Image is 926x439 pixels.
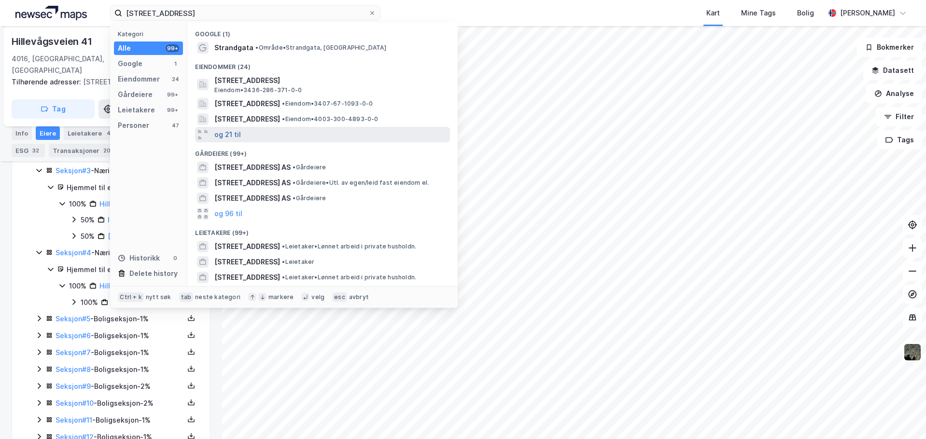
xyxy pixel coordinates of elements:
[129,268,178,279] div: Delete history
[56,165,184,177] div: - Næringsseksjon - 3%
[214,192,291,204] span: [STREET_ADDRESS] AS
[108,216,144,224] a: Ide Hus AS
[179,292,194,302] div: tab
[12,99,95,119] button: Tag
[67,182,198,193] div: Hjemmel til eiendomsrett
[81,297,98,308] div: 100%
[857,38,922,57] button: Bokmerker
[56,348,91,357] a: Seksjon#7
[36,126,60,140] div: Eiere
[282,115,285,123] span: •
[214,256,280,268] span: [STREET_ADDRESS]
[69,280,86,292] div: 100%
[166,91,179,98] div: 99+
[282,274,285,281] span: •
[282,243,285,250] span: •
[118,292,144,302] div: Ctrl + k
[15,6,87,20] img: logo.a4113a55bc3d86da70a041830d287a7e.svg
[81,231,95,242] div: 50%
[187,55,458,73] div: Eiendommer (24)
[840,7,895,19] div: [PERSON_NAME]
[293,194,295,202] span: •
[214,272,280,283] span: [STREET_ADDRESS]
[214,42,253,54] span: Strandgata
[255,44,258,51] span: •
[171,60,179,68] div: 1
[214,241,280,252] span: [STREET_ADDRESS]
[282,100,285,107] span: •
[12,76,203,88] div: [STREET_ADDRESS]
[282,100,373,108] span: Eiendom • 3407-67-1093-0-0
[12,126,32,140] div: Info
[255,44,386,52] span: Område • Strandgata, [GEOGRAPHIC_DATA]
[12,34,94,49] div: Hillevågsveien 41
[293,179,429,187] span: Gårdeiere • Utl. av egen/leid fast eiendom el.
[118,104,155,116] div: Leietakere
[171,75,179,83] div: 24
[118,42,131,54] div: Alle
[171,254,179,262] div: 0
[293,194,326,202] span: Gårdeiere
[187,221,458,239] div: Leietakere (99+)
[166,106,179,114] div: 99+
[282,258,314,266] span: Leietaker
[187,142,458,160] div: Gårdeiere (99+)
[214,162,291,173] span: [STREET_ADDRESS] AS
[311,293,324,301] div: velg
[214,75,446,86] span: [STREET_ADDRESS]
[146,293,171,301] div: nytt søk
[122,6,368,20] input: Søk på adresse, matrikkel, gårdeiere, leietakere eller personer
[56,247,184,259] div: - Næringsseksjon - 8%
[99,200,190,208] a: Hillevåg Helse Eiendom AS
[56,398,184,409] div: - Boligseksjon - 2%
[118,89,153,100] div: Gårdeiere
[282,274,416,281] span: Leietaker • Lønnet arbeid i private husholdn.
[349,293,369,301] div: avbryt
[171,122,179,129] div: 47
[118,120,149,131] div: Personer
[268,293,294,301] div: markere
[187,23,458,40] div: Google (1)
[12,144,45,157] div: ESG
[863,61,922,80] button: Datasett
[878,393,926,439] iframe: Chat Widget
[30,146,41,155] div: 32
[56,365,91,373] a: Seksjon#8
[99,282,188,290] a: Hillevågsveien 43 Drift AS
[195,293,240,301] div: neste kategori
[214,129,241,140] button: og 21 til
[166,44,179,52] div: 99+
[56,364,184,375] div: - Boligseksjon - 1%
[282,258,285,265] span: •
[214,113,280,125] span: [STREET_ADDRESS]
[706,7,720,19] div: Kart
[214,86,302,94] span: Eiendom • 3436-286-371-0-0
[797,7,814,19] div: Bolig
[282,115,378,123] span: Eiendom • 4003-300-4893-0-0
[876,107,922,126] button: Filter
[104,128,113,138] div: 4
[282,243,416,250] span: Leietaker • Lønnet arbeid i private husholdn.
[56,382,91,390] a: Seksjon#9
[56,399,94,407] a: Seksjon#10
[214,208,242,219] button: og 96 til
[214,177,291,189] span: [STREET_ADDRESS] AS
[866,84,922,103] button: Analyse
[67,264,198,275] div: Hjemmel til eiendomsrett
[293,164,295,171] span: •
[64,126,117,140] div: Leietakere
[108,232,175,240] a: [MEDICAL_DATA] AS
[81,214,95,226] div: 50%
[741,7,776,19] div: Mine Tags
[293,179,295,186] span: •
[56,414,184,426] div: - Boligseksjon - 1%
[332,292,347,302] div: esc
[56,331,91,340] a: Seksjon#6
[118,30,183,38] div: Kategori
[118,252,160,264] div: Historikk
[12,53,136,76] div: 4016, [GEOGRAPHIC_DATA], [GEOGRAPHIC_DATA]
[118,58,142,69] div: Google
[101,146,116,155] div: 203
[877,130,922,150] button: Tags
